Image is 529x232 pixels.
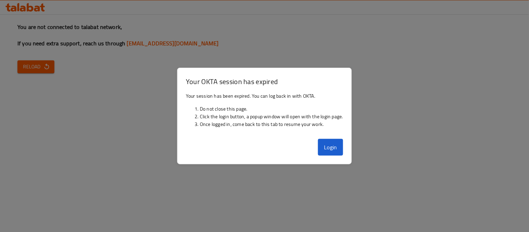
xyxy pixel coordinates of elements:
h3: Your OKTA session has expired [186,76,343,87]
li: Click the login button, a popup window will open with the login page. [200,113,343,120]
li: Once logged in, come back to this tab to resume your work. [200,120,343,128]
div: Your session has been expired. You can log back in with OKTA. [177,89,352,136]
button: Login [318,139,343,156]
li: Do not close this page. [200,105,343,113]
